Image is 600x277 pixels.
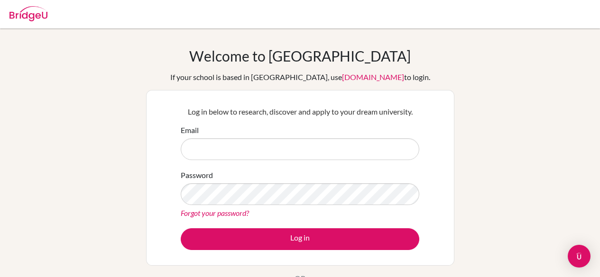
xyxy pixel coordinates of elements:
[181,170,213,181] label: Password
[342,72,404,81] a: [DOMAIN_NAME]
[170,71,430,83] div: If your school is based in [GEOGRAPHIC_DATA], use to login.
[9,6,47,21] img: Bridge-U
[189,47,411,64] h1: Welcome to [GEOGRAPHIC_DATA]
[568,245,591,268] div: Open Intercom Messenger
[181,125,199,136] label: Email
[181,106,419,117] p: Log in below to research, discover and apply to your dream university.
[181,208,249,217] a: Forgot your password?
[181,228,419,250] button: Log in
